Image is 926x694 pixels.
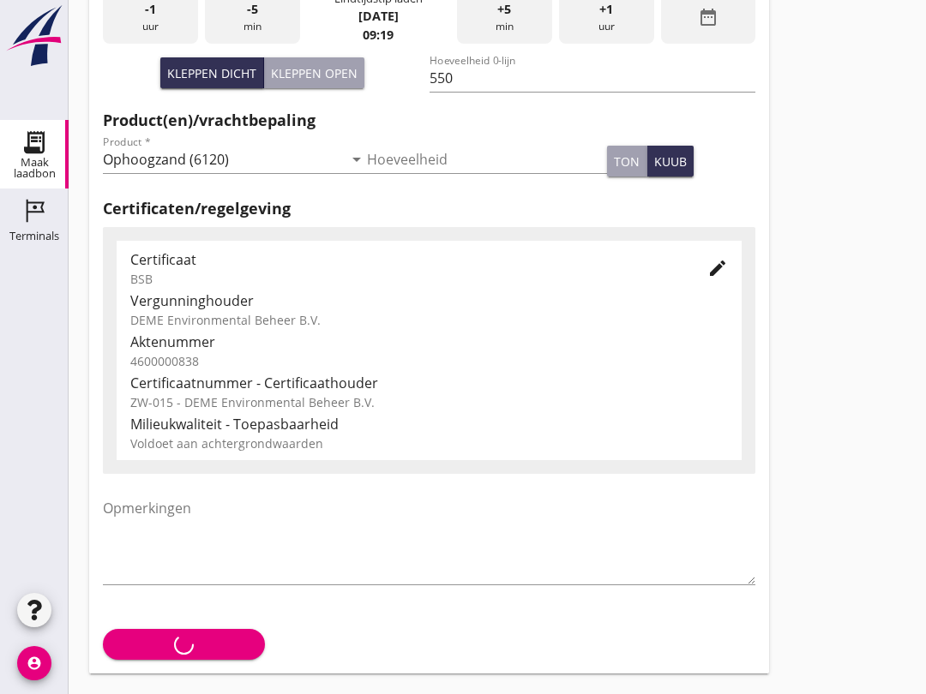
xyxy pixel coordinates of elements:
[9,230,59,242] div: Terminals
[103,146,343,173] input: Product *
[103,109,755,132] h2: Product(en)/vrachtbepaling
[430,64,756,92] input: Hoeveelheid 0-lijn
[103,197,755,220] h2: Certificaten/regelgeving
[647,146,694,176] button: kuub
[130,249,680,270] div: Certificaat
[130,332,728,352] div: Aktenummer
[130,270,680,288] div: BSB
[160,57,264,88] button: Kleppen dicht
[103,494,755,584] textarea: Opmerkingen
[614,153,640,171] div: ton
[346,149,367,170] i: arrow_drop_down
[17,646,51,680] i: account_circle
[367,146,607,173] input: Hoeveelheid
[130,393,728,411] div: ZW-015 - DEME Environmental Beheer B.V.
[130,311,728,329] div: DEME Environmental Beheer B.V.
[363,27,394,43] strong: 09:19
[358,8,399,24] strong: [DATE]
[654,153,687,171] div: kuub
[130,373,728,393] div: Certificaatnummer - Certificaathouder
[130,414,728,434] div: Milieukwaliteit - Toepasbaarheid
[707,258,728,278] i: edit
[130,290,728,311] div: Vergunninghouder
[271,64,358,82] div: Kleppen open
[130,434,728,452] div: Voldoet aan achtergrondwaarden
[698,7,719,27] i: date_range
[3,4,65,68] img: logo-small.a267ee39.svg
[264,57,364,88] button: Kleppen open
[167,64,256,82] div: Kleppen dicht
[607,146,647,176] button: ton
[130,352,728,370] div: 4600000838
